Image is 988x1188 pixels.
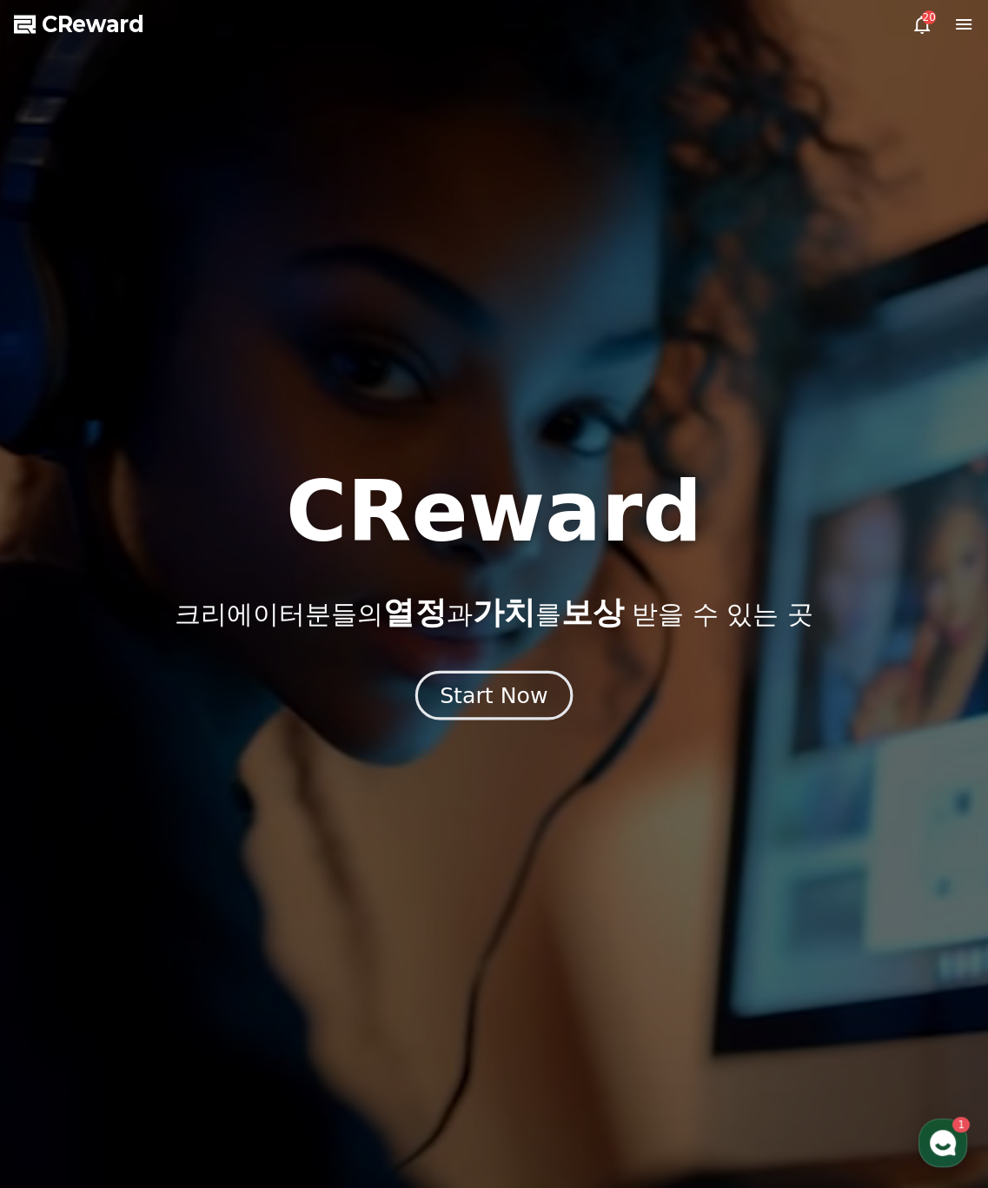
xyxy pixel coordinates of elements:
div: [DATE] [136,185,171,199]
span: 홈 [55,577,65,591]
span: 보상 [560,594,623,630]
span: 가치 [472,594,534,630]
span: 설정 [269,577,289,591]
h1: CReward [21,130,123,158]
a: 20 [912,14,932,35]
span: 대화 [159,578,180,592]
span: 1 [176,550,182,564]
a: 홈 [5,551,115,594]
div: 안녕하세요. 구글 액세스 관련해서 문의를 주셨는데, 구체적인 내용이 파악되지 않아 추가설명 부탁드립니다 [71,200,306,235]
span: CReward [42,10,144,38]
span: [DATE] 오전 8:30부터 운영해요 [100,301,260,315]
div: Start Now [440,680,547,710]
div: 20 [922,10,936,24]
a: CReward [14,10,144,38]
span: 이용중 [149,343,207,355]
button: 운영시간 보기 [221,137,318,158]
span: 운영시간 보기 [228,140,299,156]
div: Creward [71,184,128,200]
a: 설정 [224,551,334,594]
button: Start Now [415,670,573,720]
a: Start Now [419,689,569,706]
a: 채널톡이용중 [132,342,207,356]
h1: CReward [286,470,702,554]
p: 크리에이터분들의 과 를 받을 수 있는 곳 [175,595,812,630]
a: 1대화 [115,551,224,594]
a: Creward[DATE] 안녕하세요. 구글 액세스 관련해서 문의를 주셨는데, 구체적인 내용이 파악되지 않아 추가설명 부탁드립니다 [21,177,318,242]
span: 메시지를 입력하세요. [36,264,161,282]
a: 메시지를 입력하세요. [24,252,315,294]
span: 열정 [383,594,446,630]
b: 채널톡 [149,343,178,355]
